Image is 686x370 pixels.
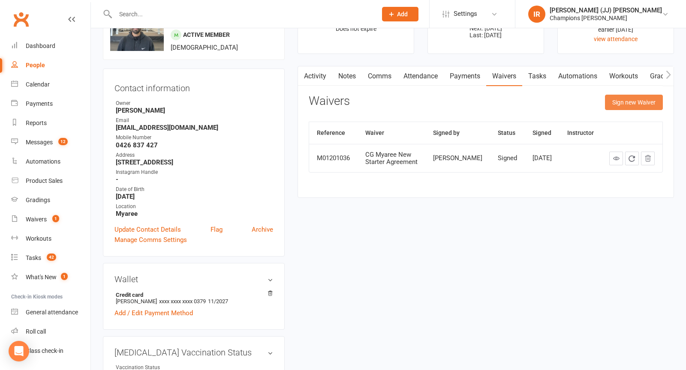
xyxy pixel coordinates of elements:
[114,348,273,357] h3: [MEDICAL_DATA] Vaccination Status
[26,177,63,184] div: Product Sales
[11,56,90,75] a: People
[11,303,90,322] a: General attendance kiosk mode
[26,81,50,88] div: Calendar
[116,134,273,142] div: Mobile Number
[522,66,552,86] a: Tasks
[58,138,68,145] span: 12
[114,224,181,235] a: Update Contact Details
[114,290,273,306] li: [PERSON_NAME]
[26,158,60,165] div: Automations
[11,94,90,113] a: Payments
[26,309,78,316] div: General attendance
[26,235,51,242] div: Workouts
[114,235,187,245] a: Manage Comms Settings
[382,7,418,21] button: Add
[208,298,228,304] span: 11/2027
[425,122,490,144] th: Signed by
[525,122,560,144] th: Signed
[11,36,90,56] a: Dashboard
[594,36,638,42] a: view attendance
[365,151,418,165] div: CG Myaree New Starter Agreement
[309,122,358,144] th: Reference
[11,210,90,229] a: Waivers 1
[47,254,56,261] span: 42
[26,347,63,354] div: Class check-in
[358,122,425,144] th: Waiver
[113,8,371,20] input: Search...
[26,119,47,126] div: Reports
[11,248,90,268] a: Tasks 42
[116,176,273,183] strong: -
[116,151,273,159] div: Address
[26,197,50,203] div: Gradings
[436,25,536,39] p: Next: [DATE] Last: [DATE]
[116,99,273,107] div: Owner
[26,42,55,49] div: Dashboard
[486,66,522,86] a: Waivers
[552,66,603,86] a: Automations
[26,328,46,335] div: Roll call
[397,66,444,86] a: Attendance
[116,168,273,176] div: Instagram Handle
[114,275,273,284] h3: Wallet
[171,44,238,51] span: [DEMOGRAPHIC_DATA]
[116,124,273,131] strong: [EMAIL_ADDRESS][DOMAIN_NAME]
[11,133,90,152] a: Messages 12
[116,193,273,200] strong: [DATE]
[533,155,552,162] div: [DATE]
[11,229,90,248] a: Workouts
[444,66,486,86] a: Payments
[26,62,45,69] div: People
[116,116,273,125] div: Email
[26,139,53,146] div: Messages
[336,25,376,32] span: Does not expire
[159,298,206,304] span: xxxx xxxx xxxx 0379
[11,341,90,361] a: Class kiosk mode
[560,122,602,144] th: Instructor
[252,224,273,235] a: Archive
[11,268,90,287] a: What's New1
[26,254,41,261] div: Tasks
[11,171,90,191] a: Product Sales
[397,11,408,18] span: Add
[114,80,273,93] h3: Contact information
[114,308,193,318] a: Add / Edit Payment Method
[61,273,68,280] span: 1
[10,9,32,30] a: Clubworx
[433,155,482,162] div: [PERSON_NAME]
[26,274,57,280] div: What's New
[26,100,53,107] div: Payments
[116,141,273,149] strong: 0426 837 427
[550,14,662,22] div: Champions [PERSON_NAME]
[11,113,90,133] a: Reports
[362,66,397,86] a: Comms
[52,215,59,222] span: 1
[498,155,517,162] div: Signed
[332,66,362,86] a: Notes
[566,25,666,34] div: earlier [DATE]
[11,75,90,94] a: Calendar
[116,203,273,211] div: Location
[116,210,273,218] strong: Myaree
[317,155,350,162] div: M01201036
[298,66,332,86] a: Activity
[490,122,525,144] th: Status
[211,224,223,235] a: Flag
[454,4,477,24] span: Settings
[605,95,663,110] button: Sign new Waiver
[603,66,644,86] a: Workouts
[11,152,90,171] a: Automations
[11,191,90,210] a: Gradings
[116,292,269,298] strong: Credit card
[183,31,230,38] span: Active member
[116,185,273,194] div: Date of Birth
[550,6,662,14] div: [PERSON_NAME] (JJ) [PERSON_NAME]
[116,107,273,114] strong: [PERSON_NAME]
[309,95,350,108] h3: Waivers
[528,6,545,23] div: IR
[11,322,90,341] a: Roll call
[9,341,29,361] div: Open Intercom Messenger
[116,158,273,166] strong: [STREET_ADDRESS]
[26,216,47,223] div: Waivers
